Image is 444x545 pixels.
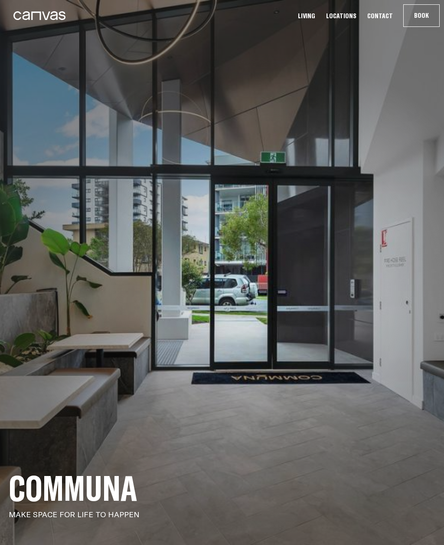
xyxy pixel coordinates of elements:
[365,11,395,20] a: Contact
[323,11,359,20] a: Locations
[9,509,435,520] p: MAKE SPACE FOR LIFE TO HAPPEN
[404,5,439,26] button: Book
[295,11,318,20] a: Living
[9,473,435,503] h1: Communa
